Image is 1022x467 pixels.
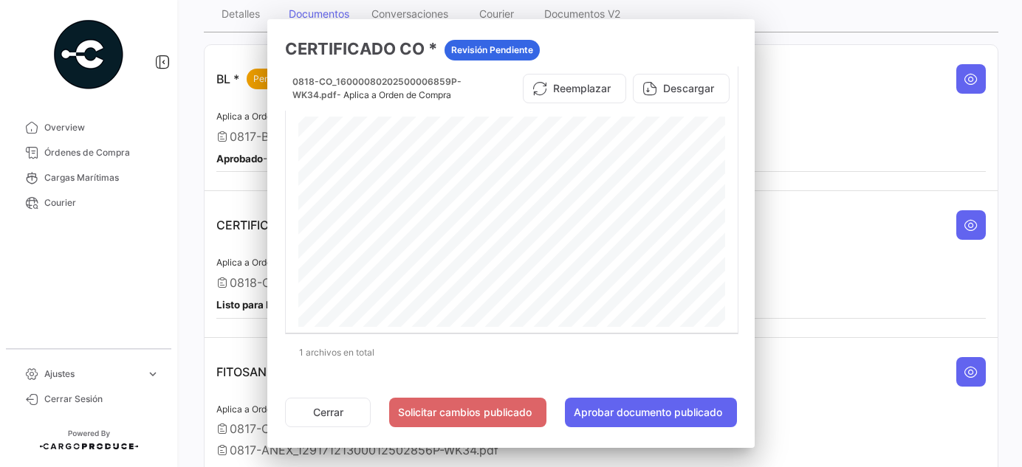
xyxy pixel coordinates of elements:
span: Ajustes [44,367,140,381]
small: - [PERSON_NAME] [DATE] 20:58 [216,299,458,311]
span: Aplica a Orden de Compra [216,257,324,268]
button: Solicitar cambios publicado [389,398,546,427]
span: Cerrar Sesión [44,392,160,406]
span: Courier [44,196,160,210]
div: 1 archivos en total [285,334,737,371]
span: Cargas Marítimas [44,171,160,184]
span: 0818-CO_16000080202500006859P-WK34.pdf [292,76,462,100]
span: Overview [44,121,160,134]
span: Aplica a Orden de Compra [216,111,324,122]
span: - Aplica a Orden de Compra [337,89,451,100]
span: expand_more [146,367,160,381]
img: powered-by.png [52,18,126,91]
b: Aprobado [216,153,263,165]
small: - [PERSON_NAME] - ENDERPEN [DATE] 08:40 [216,153,477,165]
div: Documentos V2 [544,7,620,20]
button: Aprobar documento publicado [565,398,737,427]
div: Conversaciones [371,7,448,20]
button: Cerrar [285,398,371,427]
button: Reemplazar [523,74,626,103]
div: Courier [479,7,514,20]
span: 0818-CO_16000080202500006859P-WK34.pdf [230,275,494,290]
p: CERTIFICADO CO * [216,215,425,235]
p: FITOSANITARIO * [216,362,476,382]
h3: CERTIFICADO CO * [285,37,737,60]
span: Pendiente Aprobación de Terceros [253,72,396,86]
span: Órdenes de Compra [44,146,160,159]
span: 0817-CF_12917121300012502856P-WK34.pdf [230,421,481,436]
span: Revisión Pendiente [451,44,533,57]
button: Descargar [633,74,730,103]
div: Documentos [289,7,349,20]
span: Aplica a Orden de Compra [216,404,324,415]
span: 0817-BL UNIRU005783 NO FLETADO-WK33.pdf [230,129,498,144]
b: Listo para Revisión [216,299,307,311]
div: Detalles [222,7,260,20]
span: 0817-ANEX_12917121300012502856P-WK34.pdf [230,443,498,457]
